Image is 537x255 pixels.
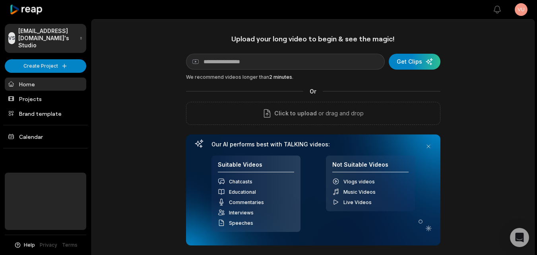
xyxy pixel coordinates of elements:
[229,210,254,216] span: Interviews
[303,87,323,95] span: Or
[5,107,86,120] a: Brand template
[218,161,294,173] h4: Suitable Videos
[229,199,264,205] span: Commentaries
[211,141,415,148] h3: Our AI performs best with TALKING videos:
[229,189,256,195] span: Educational
[343,179,375,185] span: Vlogs videos
[62,241,78,249] a: Terms
[24,241,35,249] span: Help
[343,189,376,195] span: Music Videos
[5,78,86,91] a: Home
[14,241,35,249] button: Help
[389,54,440,70] button: Get Clips
[229,179,252,185] span: Chatcasts
[274,109,317,118] span: Click to upload
[317,109,364,118] p: or drag and drop
[510,228,529,247] div: Open Intercom Messenger
[269,74,292,80] span: 2 minutes
[229,220,253,226] span: Speeches
[40,241,57,249] a: Privacy
[186,34,440,43] h1: Upload your long video to begin & see the magic!
[18,27,76,49] p: [EMAIL_ADDRESS][DOMAIN_NAME]'s Studio
[5,130,86,143] a: Calendar
[5,92,86,105] a: Projects
[343,199,372,205] span: Live Videos
[332,161,409,173] h4: Not Suitable Videos
[8,32,15,44] div: VS
[5,59,86,73] button: Create Project
[186,74,440,81] div: We recommend videos longer than .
